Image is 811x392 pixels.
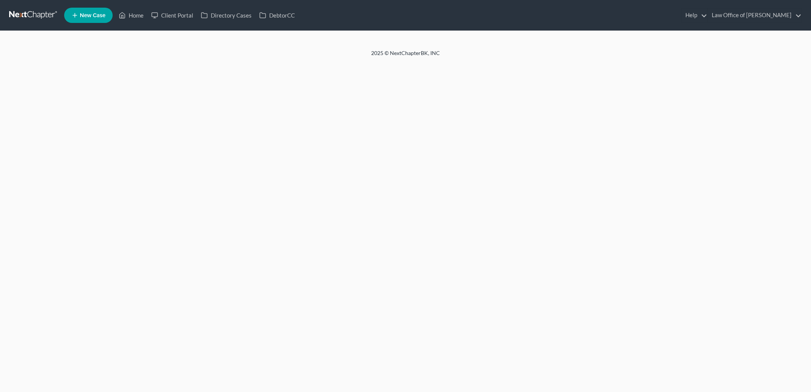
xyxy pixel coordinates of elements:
[64,8,113,23] new-legal-case-button: New Case
[197,8,255,22] a: Directory Cases
[682,8,707,22] a: Help
[708,8,801,22] a: Law Office of [PERSON_NAME]
[147,8,197,22] a: Client Portal
[255,8,299,22] a: DebtorCC
[188,49,623,63] div: 2025 © NextChapterBK, INC
[115,8,147,22] a: Home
